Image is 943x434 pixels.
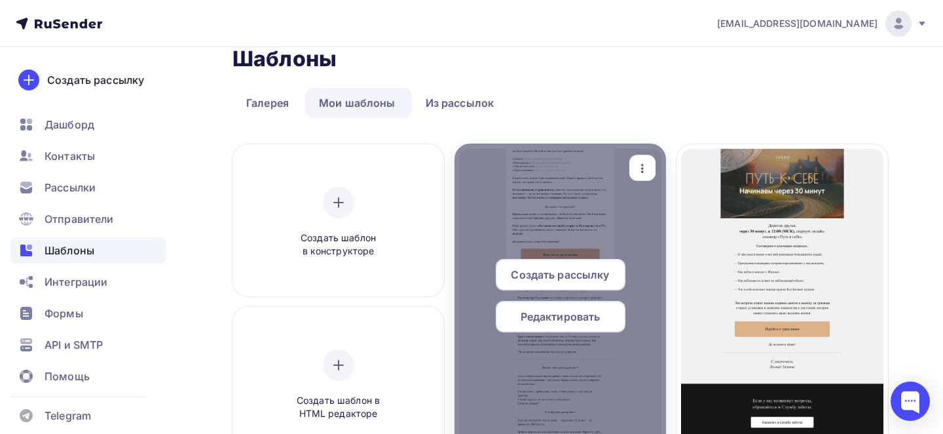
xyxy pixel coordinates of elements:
span: [EMAIL_ADDRESS][DOMAIN_NAME] [717,17,878,30]
span: Дашборд [45,117,94,132]
a: Шаблоны [10,237,166,264]
a: Рассылки [10,174,166,201]
a: Отправители [10,206,166,232]
span: Интеграции [45,274,107,290]
a: Контакты [10,143,166,169]
span: API и SMTP [45,337,103,353]
span: Telegram [45,408,91,424]
a: Галерея [232,88,303,118]
span: Рассылки [45,180,96,195]
span: Создать рассылку [511,267,609,283]
span: Контакты [45,148,95,164]
a: Из рассылок [412,88,508,118]
span: Шаблоны [45,243,94,258]
span: Редактировать [521,309,601,325]
span: Создать шаблон в HTML редакторе [276,394,401,421]
span: Формы [45,306,83,321]
a: [EMAIL_ADDRESS][DOMAIN_NAME] [717,10,927,37]
span: Создать шаблон в конструкторе [276,231,401,258]
span: Помощь [45,368,90,384]
a: Мои шаблоны [305,88,409,118]
div: Создать рассылку [47,72,144,88]
a: Формы [10,300,166,326]
h2: Шаблоны [232,46,337,72]
span: Отправители [45,211,114,227]
a: Дашборд [10,111,166,138]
